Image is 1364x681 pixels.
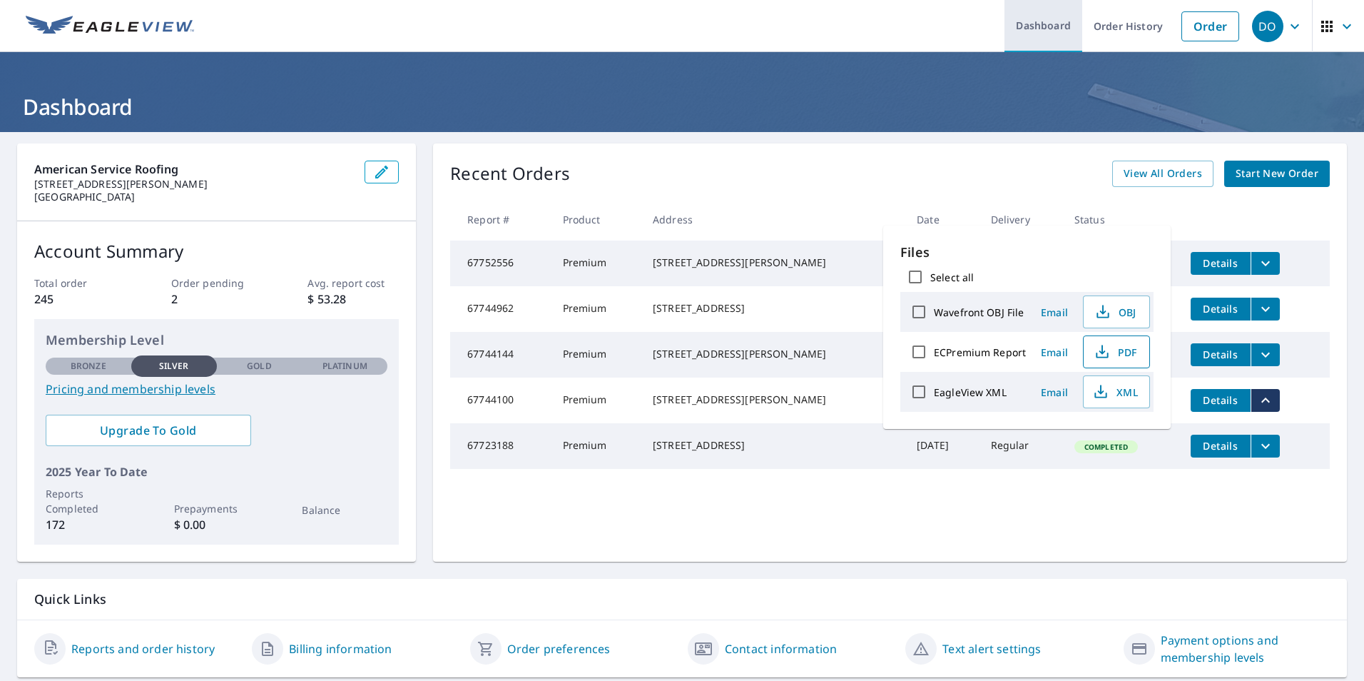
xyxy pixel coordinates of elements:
[1224,161,1330,187] a: Start New Order
[34,178,353,191] p: [STREET_ADDRESS][PERSON_NAME]
[1032,301,1077,323] button: Email
[942,640,1041,657] a: Text alert settings
[450,198,551,241] th: Report #
[57,423,240,438] span: Upgrade To Gold
[450,423,551,469] td: 67723188
[653,393,894,407] div: [STREET_ADDRESS][PERSON_NAME]
[34,276,126,291] p: Total order
[1063,198,1179,241] th: Status
[1252,11,1283,42] div: DO
[653,438,894,453] div: [STREET_ADDRESS]
[1236,165,1318,183] span: Start New Order
[653,256,894,270] div: [STREET_ADDRESS][PERSON_NAME]
[171,291,263,308] p: 2
[1199,439,1242,453] span: Details
[46,415,251,446] a: Upgrade To Gold
[551,423,641,469] td: Premium
[1191,343,1251,366] button: detailsBtn-67744144
[653,301,894,316] div: [STREET_ADDRESS]
[979,198,1063,241] th: Delivery
[934,345,1026,359] label: ECPremium Report
[934,385,1007,399] label: EagleView XML
[725,640,837,657] a: Contact information
[450,241,551,286] td: 67752556
[930,271,974,284] label: Select all
[71,640,215,657] a: Reports and order history
[1199,302,1242,316] span: Details
[34,161,353,178] p: American Service Roofing
[174,501,260,516] p: Prepayments
[450,332,551,378] td: 67744144
[1037,385,1072,399] span: Email
[34,238,399,264] p: Account Summary
[171,276,263,291] p: Order pending
[1191,389,1251,412] button: detailsBtn-67744100
[1092,383,1138,400] span: XML
[289,640,392,657] a: Billing information
[551,241,641,286] td: Premium
[302,503,387,518] p: Balance
[1251,343,1280,366] button: filesDropdownBtn-67744144
[71,360,106,373] p: Bronze
[1092,343,1138,360] span: PDF
[1191,435,1251,458] button: detailsBtn-67723188
[46,516,131,533] p: 172
[653,347,894,361] div: [STREET_ADDRESS][PERSON_NAME]
[1124,165,1202,183] span: View All Orders
[551,286,641,332] td: Premium
[1199,348,1242,361] span: Details
[450,161,570,187] p: Recent Orders
[307,276,399,291] p: Avg. report cost
[551,198,641,241] th: Product
[900,243,1154,262] p: Files
[1083,336,1150,368] button: PDF
[551,332,641,378] td: Premium
[641,198,905,241] th: Address
[1032,381,1077,403] button: Email
[1251,298,1280,321] button: filesDropdownBtn-67744962
[1092,303,1138,321] span: OBJ
[1032,341,1077,363] button: Email
[934,306,1024,319] label: Wavefront OBJ File
[1037,345,1072,359] span: Email
[34,590,1330,608] p: Quick Links
[46,463,387,480] p: 2025 Year To Date
[26,16,194,37] img: EV Logo
[17,92,1347,121] h1: Dashboard
[1251,435,1280,458] button: filesDropdownBtn-67723188
[1076,442,1136,452] span: Completed
[1083,375,1150,408] button: XML
[551,378,641,423] td: Premium
[1161,632,1330,666] a: Payment options and membership levels
[450,286,551,332] td: 67744962
[174,516,260,533] p: $ 0.00
[322,360,367,373] p: Platinum
[159,360,189,373] p: Silver
[1112,161,1213,187] a: View All Orders
[46,380,387,398] a: Pricing and membership levels
[34,191,353,203] p: [GEOGRAPHIC_DATA]
[1251,389,1280,412] button: filesDropdownBtn-67744100
[905,423,979,469] td: [DATE]
[1181,11,1239,41] a: Order
[1199,393,1242,407] span: Details
[1037,306,1072,319] span: Email
[307,291,399,308] p: $ 53.28
[450,378,551,423] td: 67744100
[979,423,1063,469] td: Regular
[1199,256,1242,270] span: Details
[905,198,979,241] th: Date
[1251,252,1280,275] button: filesDropdownBtn-67752556
[507,640,611,657] a: Order preferences
[247,360,271,373] p: Gold
[1191,252,1251,275] button: detailsBtn-67752556
[46,331,387,350] p: Membership Level
[34,291,126,308] p: 245
[1083,296,1150,328] button: OBJ
[46,486,131,516] p: Reports Completed
[1191,298,1251,321] button: detailsBtn-67744962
